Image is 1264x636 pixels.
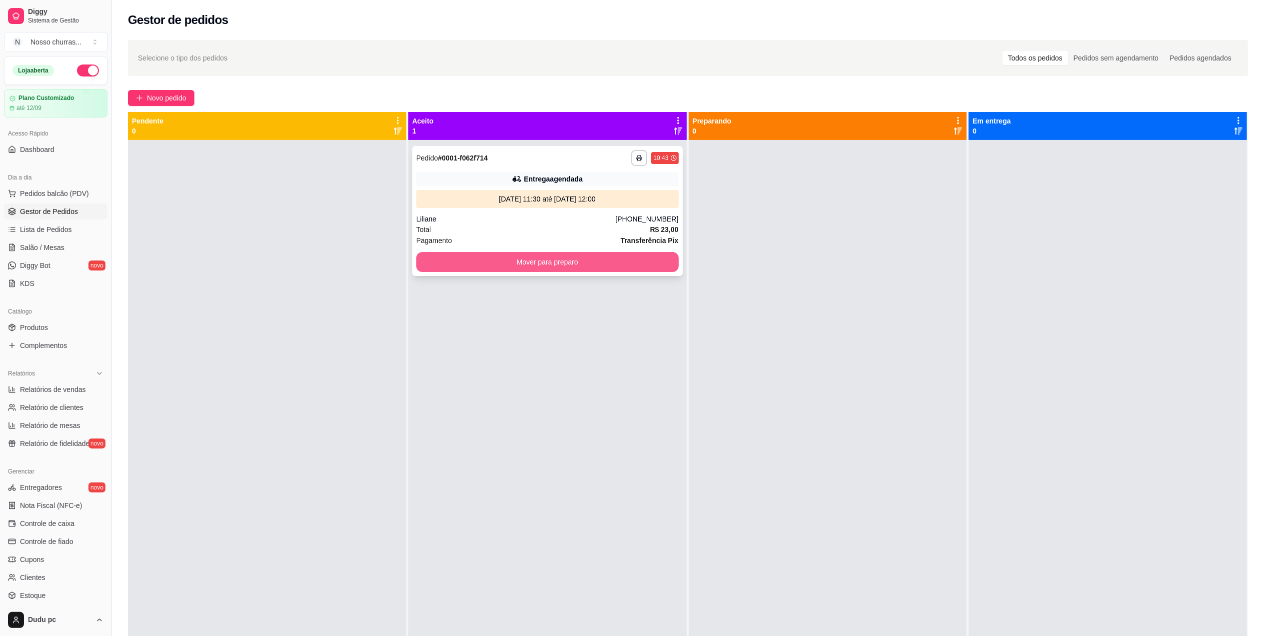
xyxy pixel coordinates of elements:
[132,126,163,136] p: 0
[20,206,78,216] span: Gestor de Pedidos
[128,90,194,106] button: Novo pedido
[20,518,74,528] span: Controle de caixa
[20,500,82,510] span: Nota Fiscal (NFC-e)
[8,369,35,377] span: Relatórios
[20,322,48,332] span: Produtos
[18,94,74,102] article: Plano Customizado
[1003,51,1068,65] div: Todos os pedidos
[20,482,62,492] span: Entregadores
[4,435,107,451] a: Relatório de fidelidadenovo
[138,52,227,63] span: Selecione o tipo dos pedidos
[30,37,81,47] div: Nosso churras ...
[653,154,668,162] div: 10:43
[4,515,107,531] a: Controle de caixa
[20,278,34,288] span: KDS
[20,438,89,448] span: Relatório de fidelidade
[4,319,107,335] a: Produtos
[4,125,107,141] div: Acesso Rápido
[4,4,107,28] a: DiggySistema de Gestão
[4,221,107,237] a: Lista de Pedidos
[4,257,107,273] a: Diggy Botnovo
[12,37,22,47] span: N
[147,92,186,103] span: Novo pedido
[416,235,452,246] span: Pagamento
[4,89,107,117] a: Plano Customizadoaté 12/09
[650,225,679,233] strong: R$ 23,00
[20,572,45,582] span: Clientes
[20,260,50,270] span: Diggy Bot
[420,194,675,204] div: [DATE] 11:30 até [DATE] 12:00
[20,224,72,234] span: Lista de Pedidos
[20,554,44,564] span: Cupons
[412,116,434,126] p: Aceito
[4,275,107,291] a: KDS
[4,337,107,353] a: Complementos
[4,381,107,397] a: Relatórios de vendas
[438,154,488,162] strong: # 0001-f062f714
[136,94,143,101] span: plus
[4,32,107,52] button: Select a team
[20,242,64,252] span: Salão / Mesas
[132,116,163,126] p: Pendente
[621,236,679,244] strong: Transferência Pix
[20,590,45,600] span: Estoque
[1164,51,1237,65] div: Pedidos agendados
[4,463,107,479] div: Gerenciar
[77,64,99,76] button: Alterar Status
[28,615,91,624] span: Dudu pc
[416,224,431,235] span: Total
[416,252,679,272] button: Mover para preparo
[20,384,86,394] span: Relatórios de vendas
[4,608,107,632] button: Dudu pc
[4,303,107,319] div: Catálogo
[4,185,107,201] button: Pedidos balcão (PDV)
[20,144,54,154] span: Dashboard
[4,533,107,549] a: Controle de fiado
[4,479,107,495] a: Entregadoresnovo
[416,214,616,224] div: Liliane
[4,417,107,433] a: Relatório de mesas
[1068,51,1164,65] div: Pedidos sem agendamento
[693,126,732,136] p: 0
[20,402,83,412] span: Relatório de clientes
[973,126,1011,136] p: 0
[4,399,107,415] a: Relatório de clientes
[128,12,228,28] h2: Gestor de pedidos
[4,169,107,185] div: Dia a dia
[20,188,89,198] span: Pedidos balcão (PDV)
[416,154,438,162] span: Pedido
[4,141,107,157] a: Dashboard
[693,116,732,126] p: Preparando
[20,536,73,546] span: Controle de fiado
[28,7,103,16] span: Diggy
[4,497,107,513] a: Nota Fiscal (NFC-e)
[4,551,107,567] a: Cupons
[12,65,54,76] div: Loja aberta
[412,126,434,136] p: 1
[20,420,80,430] span: Relatório de mesas
[28,16,103,24] span: Sistema de Gestão
[615,214,678,224] div: [PHONE_NUMBER]
[4,203,107,219] a: Gestor de Pedidos
[4,239,107,255] a: Salão / Mesas
[4,587,107,603] a: Estoque
[4,569,107,585] a: Clientes
[20,340,67,350] span: Complementos
[973,116,1011,126] p: Em entrega
[16,104,41,112] article: até 12/09
[524,174,582,184] div: Entrega agendada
